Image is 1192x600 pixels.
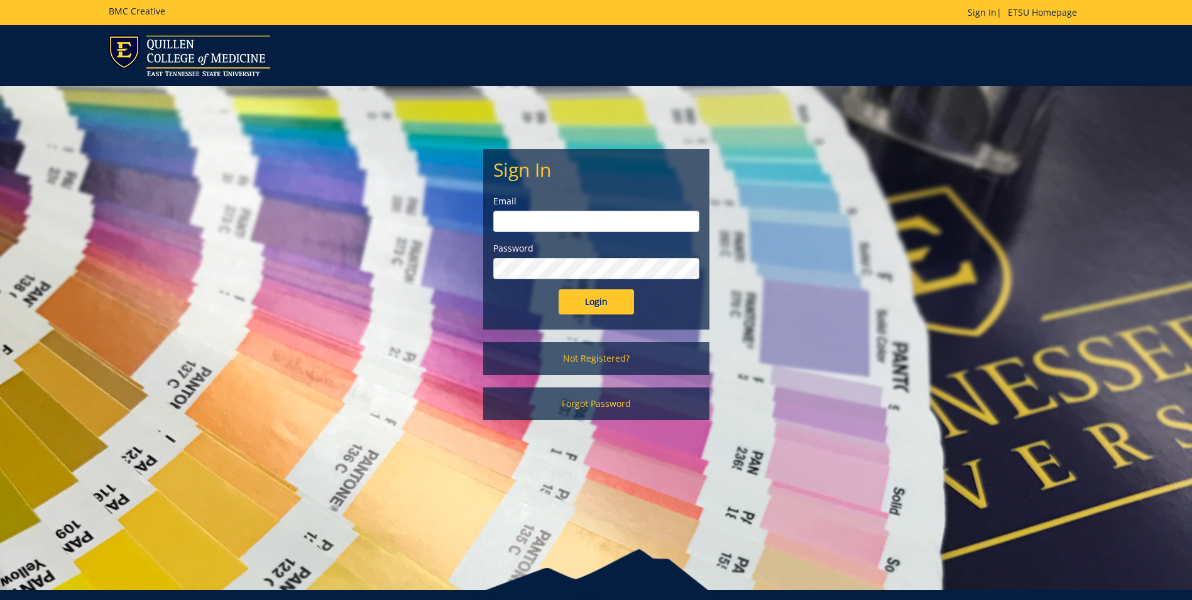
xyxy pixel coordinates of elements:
[559,289,634,314] input: Login
[968,6,997,18] a: Sign In
[968,6,1083,19] p: |
[1002,6,1083,18] a: ETSU Homepage
[493,159,699,180] h2: Sign In
[483,342,709,375] a: Not Registered?
[483,387,709,420] a: Forgot Password
[493,242,699,255] label: Password
[109,35,270,76] img: ETSU logo
[493,195,699,208] label: Email
[109,6,165,16] h5: BMC Creative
